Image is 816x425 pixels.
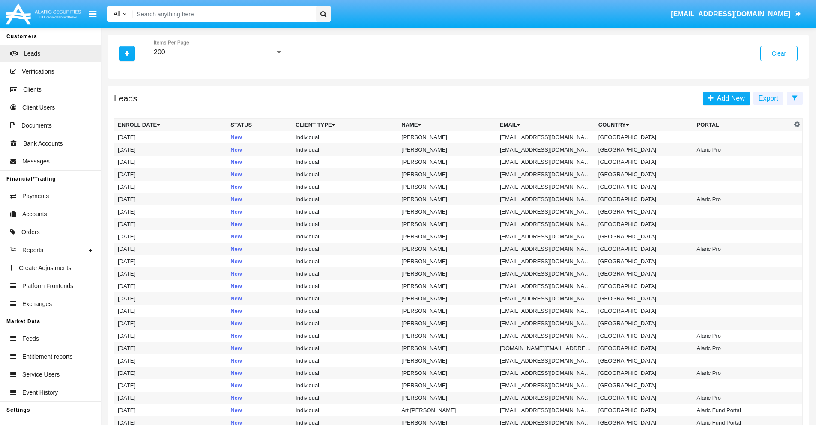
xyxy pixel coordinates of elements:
td: New [227,218,292,230]
span: Leads [24,49,40,58]
td: New [227,230,292,243]
td: [DATE] [114,181,227,193]
td: [DATE] [114,354,227,367]
td: [DATE] [114,305,227,317]
td: [PERSON_NAME] [398,230,496,243]
td: [DATE] [114,342,227,354]
td: Alaric Pro [693,392,792,404]
td: [PERSON_NAME] [398,255,496,267]
td: New [227,342,292,354]
td: [DATE] [114,168,227,181]
th: Name [398,119,496,131]
td: Alaric Pro [693,330,792,342]
td: Individual [292,131,398,143]
td: [PERSON_NAME] [398,379,496,392]
td: [EMAIL_ADDRESS][DOMAIN_NAME] [496,218,595,230]
span: Entitlement reports [22,352,73,361]
td: [EMAIL_ADDRESS][DOMAIN_NAME] [496,392,595,404]
td: [GEOGRAPHIC_DATA] [595,317,693,330]
td: New [227,292,292,305]
td: Individual [292,193,398,205]
th: Enroll Date [114,119,227,131]
td: New [227,392,292,404]
th: Email [496,119,595,131]
td: [PERSON_NAME] [398,193,496,205]
td: Individual [292,243,398,255]
td: [DOMAIN_NAME][EMAIL_ADDRESS][DOMAIN_NAME] [496,342,595,354]
td: [DATE] [114,205,227,218]
td: Individual [292,267,398,280]
td: New [227,367,292,379]
td: [EMAIL_ADDRESS][DOMAIN_NAME] [496,255,595,267]
td: Individual [292,342,398,354]
td: [PERSON_NAME] [398,205,496,218]
th: Country [595,119,693,131]
td: [EMAIL_ADDRESS][DOMAIN_NAME] [496,330,595,342]
span: All [114,10,120,17]
td: [GEOGRAPHIC_DATA] [595,305,693,317]
td: [EMAIL_ADDRESS][DOMAIN_NAME] [496,205,595,218]
td: Individual [292,181,398,193]
td: Individual [292,218,398,230]
td: [EMAIL_ADDRESS][DOMAIN_NAME] [496,305,595,317]
td: [EMAIL_ADDRESS][DOMAIN_NAME] [496,156,595,168]
span: Client Users [22,103,55,112]
td: [GEOGRAPHIC_DATA] [595,143,693,156]
td: [EMAIL_ADDRESS][DOMAIN_NAME] [496,404,595,416]
td: [DATE] [114,317,227,330]
a: [EMAIL_ADDRESS][DOMAIN_NAME] [667,2,805,26]
td: [DATE] [114,193,227,205]
td: [GEOGRAPHIC_DATA] [595,168,693,181]
td: [GEOGRAPHIC_DATA] [595,156,693,168]
td: [PERSON_NAME] [398,330,496,342]
td: [DATE] [114,367,227,379]
h5: Leads [114,95,137,102]
td: [DATE] [114,404,227,416]
td: [EMAIL_ADDRESS][DOMAIN_NAME] [496,354,595,367]
td: [PERSON_NAME] [398,280,496,292]
td: [GEOGRAPHIC_DATA] [595,342,693,354]
th: Portal [693,119,792,131]
td: New [227,317,292,330]
td: [PERSON_NAME] [398,267,496,280]
td: New [227,243,292,255]
td: [DATE] [114,131,227,143]
td: [GEOGRAPHIC_DATA] [595,354,693,367]
td: [PERSON_NAME] [398,305,496,317]
td: Individual [292,317,398,330]
td: [PERSON_NAME] [398,292,496,305]
td: New [227,280,292,292]
td: Individual [292,379,398,392]
td: [EMAIL_ADDRESS][DOMAIN_NAME] [496,317,595,330]
td: [EMAIL_ADDRESS][DOMAIN_NAME] [496,379,595,392]
td: [PERSON_NAME] [398,218,496,230]
td: [GEOGRAPHIC_DATA] [595,193,693,205]
td: Individual [292,255,398,267]
td: Individual [292,392,398,404]
span: Export [759,95,778,102]
td: Alaric Pro [693,193,792,205]
td: [GEOGRAPHIC_DATA] [595,255,693,267]
td: [EMAIL_ADDRESS][DOMAIN_NAME] [496,367,595,379]
td: [DATE] [114,243,227,255]
td: [EMAIL_ADDRESS][DOMAIN_NAME] [496,280,595,292]
span: Bank Accounts [23,139,63,148]
td: [PERSON_NAME] [398,156,496,168]
span: 200 [154,48,165,56]
td: Individual [292,330,398,342]
td: New [227,255,292,267]
span: Platform Frontends [22,282,73,291]
td: [DATE] [114,156,227,168]
td: [GEOGRAPHIC_DATA] [595,267,693,280]
td: [GEOGRAPHIC_DATA] [595,330,693,342]
span: Service Users [22,370,60,379]
td: New [227,305,292,317]
span: Clients [23,85,42,94]
th: Status [227,119,292,131]
span: Event History [22,388,58,397]
span: [EMAIL_ADDRESS][DOMAIN_NAME] [671,10,790,18]
td: [GEOGRAPHIC_DATA] [595,218,693,230]
span: Accounts [22,210,47,219]
td: [EMAIL_ADDRESS][DOMAIN_NAME] [496,230,595,243]
th: Client Type [292,119,398,131]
